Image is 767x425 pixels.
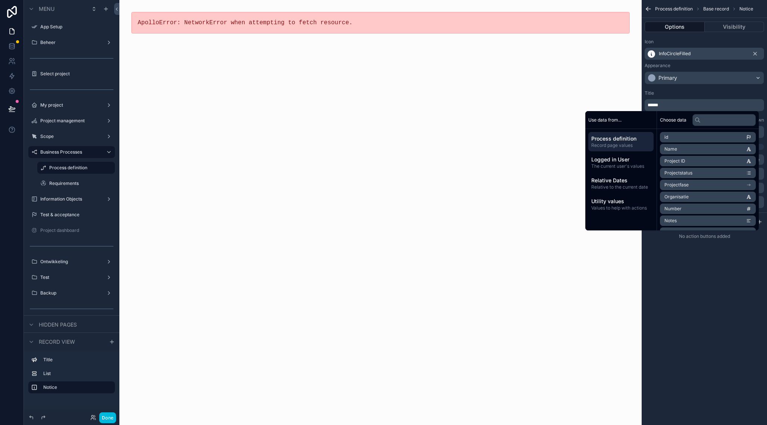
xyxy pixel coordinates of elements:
span: Notice [739,6,753,12]
span: Values to help with actions [591,205,651,211]
span: Relative Dates [591,177,651,184]
span: Logged in User [591,156,651,163]
label: Select project [40,71,110,77]
span: Record view [39,338,75,346]
label: Requirements [49,180,110,186]
label: Information Objects [40,196,100,202]
label: Ontwikkeling [40,259,100,265]
div: scrollable content [585,129,657,217]
span: InfoCircleFilled [659,51,691,57]
span: Process definition [655,6,693,12]
label: Process definition [49,165,110,171]
div: scrollable content [645,99,764,111]
span: Relative to the current date [591,184,651,190]
button: Primary [645,72,764,84]
label: Notice [43,384,109,390]
span: Process definition [591,135,651,142]
button: Done [99,412,116,423]
label: Scope [40,133,100,139]
button: Visibility [705,22,764,32]
label: Appearance [645,63,670,69]
span: Choose data [660,117,686,123]
label: Business Processes [40,149,100,155]
label: Backup [40,290,100,296]
div: Primary [658,74,677,82]
label: Project dashboard [40,227,110,233]
span: Base record [703,6,729,12]
label: App Setup [40,24,110,30]
span: Record page values [591,142,651,148]
label: List [43,371,109,377]
label: Title [645,90,654,96]
span: Menu [39,5,54,13]
span: Use data from... [588,117,622,123]
label: Beheer [40,40,100,45]
button: Options [645,22,705,32]
span: The current user's values [591,163,651,169]
label: Test & acceptance [40,212,110,218]
div: scrollable content [24,350,119,401]
label: Project management [40,118,100,124]
span: Hidden pages [39,321,77,328]
span: Utility values [591,198,651,205]
label: Title [43,357,109,363]
label: My project [40,102,100,108]
label: Icon [645,39,654,45]
label: Test [40,274,100,280]
pre: ApolloError: NetworkError when attempting to fetch resource. [138,18,623,27]
div: No action buttons added [642,230,767,242]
